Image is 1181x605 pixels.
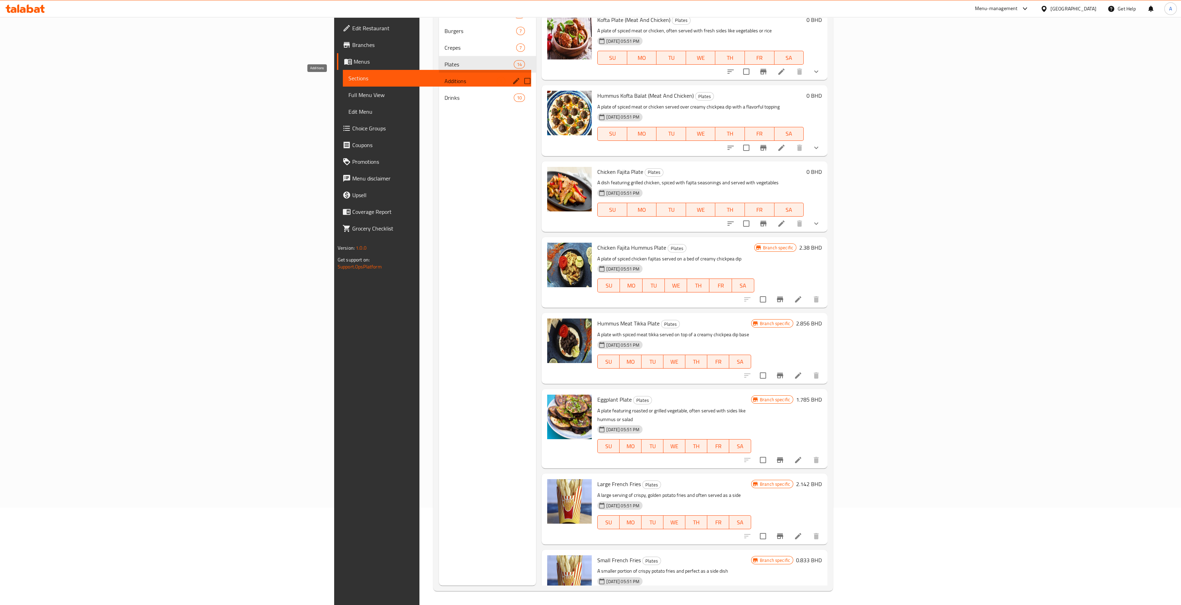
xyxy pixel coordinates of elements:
button: MO [620,279,642,292]
span: TH [688,441,704,451]
a: Support.OpsPlatform [338,262,382,271]
span: FR [710,517,726,527]
button: Branch-specific-item [772,528,788,544]
div: Plates [633,396,652,404]
button: TH [715,51,745,65]
span: 14 [514,61,525,68]
p: A dish featuring grilled chicken, spiced with fajita seasonings and served with vegetables [597,178,804,187]
span: Plates [695,92,714,100]
svg: Show Choices [812,67,820,76]
p: A plate of spiced meat or chicken, often served with fresh sides like vegetables or rice [597,26,804,35]
button: Branch-specific-item [755,215,772,232]
button: TH [715,127,745,141]
span: 10 [514,95,525,101]
a: Sections [343,70,532,87]
div: Additions5edit [439,73,536,89]
button: SU [597,439,620,453]
span: TU [644,517,661,527]
a: Menus [337,53,532,70]
span: SA [732,517,748,527]
span: FR [710,357,726,367]
span: WE [668,281,684,291]
button: SU [597,355,620,369]
button: WE [665,279,687,292]
span: TU [644,357,661,367]
a: Menu disclaimer [337,170,532,187]
button: delete [808,367,825,384]
span: MO [622,517,639,527]
span: Full Menu View [348,91,526,99]
h6: 1.785 BHD [796,395,822,404]
span: Promotions [352,158,526,166]
span: Plates [645,168,663,176]
nav: Menu sections [439,3,536,109]
button: TU [656,127,686,141]
img: Hummus Meat Tikka Plate [547,318,592,363]
div: Burgers [444,27,516,35]
span: TU [645,281,662,291]
img: Chicken Fajita Hummus Plate [547,243,592,287]
button: SA [729,515,751,529]
span: WE [689,53,713,63]
span: [DATE] 05:51 PM [604,578,642,585]
button: sort-choices [722,63,739,80]
span: Branch specific [760,244,796,251]
span: Edit Restaurant [352,24,526,32]
div: Menu-management [975,5,1018,13]
div: Plates [672,16,691,25]
button: sort-choices [722,215,739,232]
a: Edit menu item [794,456,802,464]
h6: 0.833 BHD [796,555,822,565]
svg: Show Choices [812,144,820,152]
button: MO [627,127,657,141]
span: Menus [354,57,526,66]
span: Large French Fries [597,479,641,489]
span: [DATE] 05:51 PM [604,38,642,45]
span: WE [666,357,683,367]
span: Get support on: [338,255,370,264]
button: WE [686,127,716,141]
span: Edit Menu [348,107,526,116]
div: [GEOGRAPHIC_DATA] [1050,5,1096,13]
span: TU [659,129,683,139]
button: WE [686,203,716,217]
button: delete [808,291,825,308]
button: FR [745,203,774,217]
span: Additions [444,77,497,85]
span: Branch specific [757,481,793,487]
span: 7 [517,45,525,51]
button: TH [685,355,707,369]
button: TH [715,203,745,217]
button: SA [774,51,804,65]
span: MO [623,281,639,291]
span: [DATE] 05:51 PM [604,266,642,272]
span: FR [712,281,729,291]
button: FR [709,279,732,292]
span: MO [630,129,654,139]
button: MO [627,51,657,65]
button: MO [627,203,657,217]
span: Hummus Kofta Balat (Meat And Chicken) [597,90,694,101]
button: delete [808,528,825,544]
span: FR [710,441,726,451]
div: items [516,27,525,35]
span: Branch specific [757,557,793,564]
div: Plates14 [439,56,536,73]
button: FR [707,439,729,453]
span: SA [777,129,801,139]
button: WE [686,51,716,65]
span: Choice Groups [352,124,526,132]
span: [DATE] 05:51 PM [604,190,642,196]
div: Plates [695,92,714,100]
button: FR [745,127,774,141]
button: SU [597,279,620,292]
span: Select to update [756,368,770,383]
button: TU [641,439,663,453]
button: TU [656,203,686,217]
button: sort-choices [722,139,739,156]
span: Select to update [739,216,754,231]
button: show more [808,139,825,156]
span: TH [718,205,742,215]
img: Eggplant Plate [547,395,592,439]
div: items [514,94,525,102]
